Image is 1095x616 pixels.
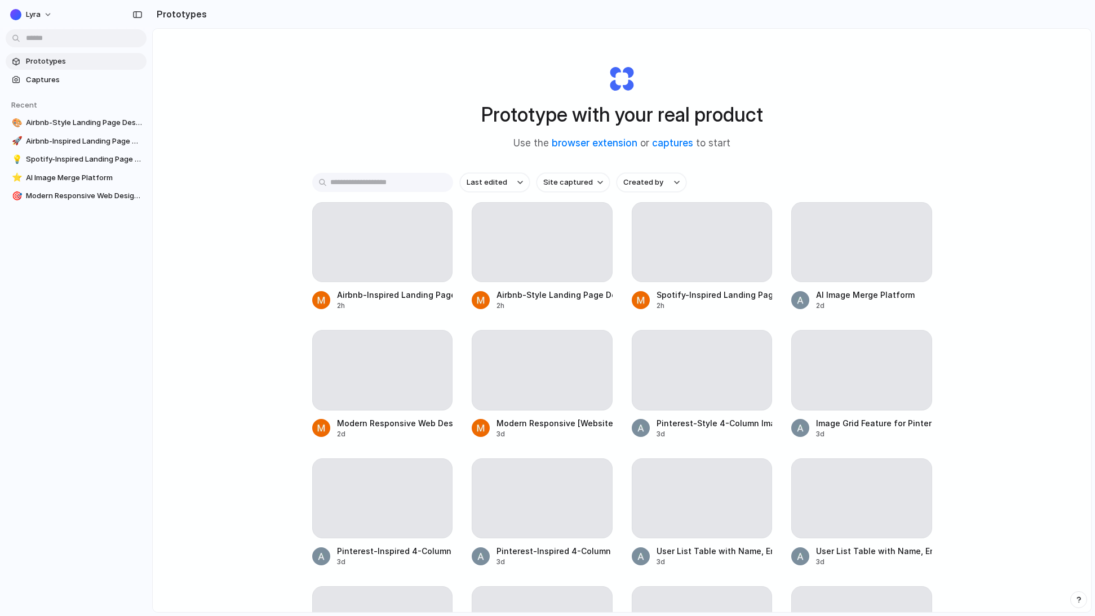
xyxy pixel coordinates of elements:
a: User List Table with Name, Email, Age, and Phone3d [632,458,773,567]
span: Lyra [26,9,41,20]
span: Use the or to start [513,136,730,151]
span: Captures [26,74,142,86]
div: Modern Responsive Web Design for [Website Type] [337,417,453,429]
div: 🚀 [12,135,20,148]
div: Pinterest-Inspired 4-Column Image Grid Feature [496,545,613,557]
a: Image Grid Feature for Pinterest-Like Layout3d [791,330,932,439]
span: Prototypes [26,56,142,67]
span: Airbnb-Inspired Landing Page Design [26,136,142,147]
span: Created by [623,177,663,188]
button: Site captured [537,173,610,192]
span: Modern Responsive Web Design for [Website Type] [26,190,142,202]
a: 💡Spotify-Inspired Landing Page Design [6,151,147,168]
a: AI Image Merge Platform2d [791,202,932,311]
button: Created by [617,173,686,192]
a: Pinterest-Inspired 4-Column Image Grid Feature3d [472,458,613,567]
button: 💡 [10,154,21,165]
a: Modern Responsive Web Design for [Website Type]2d [312,330,453,439]
a: Airbnb-Style Landing Page Design2h [472,202,613,311]
div: 3d [816,429,932,439]
div: 🎨 [12,117,20,130]
a: 🎨Airbnb-Style Landing Page Design [6,114,147,131]
div: 3d [816,557,932,567]
button: 🎯 [10,190,21,202]
a: captures [652,137,693,149]
a: Pinterest-Inspired 4-Column Image Grid Layout3d [312,458,453,567]
a: 🚀Airbnb-Inspired Landing Page Design [6,133,147,150]
div: 2d [337,429,453,439]
div: 2d [816,301,915,311]
span: Recent [11,100,37,109]
button: Last edited [460,173,530,192]
div: Modern Responsive [Website Type] Design Mockup [496,417,613,429]
div: 3d [657,429,773,439]
div: User List Table with Name, Email, Age, and Phone [816,545,932,557]
a: 🎯Modern Responsive Web Design for [Website Type] [6,188,147,204]
span: Spotify-Inspired Landing Page Design [26,154,142,165]
button: ⭐ [10,172,21,184]
div: 2h [657,301,773,311]
span: Airbnb-Style Landing Page Design [26,117,142,128]
a: Prototypes [6,53,147,70]
a: ⭐AI Image Merge Platform [6,169,147,186]
div: 2h [496,301,613,311]
a: Captures [6,72,147,88]
a: Airbnb-Inspired Landing Page Design2h [312,202,453,311]
a: User List Table with Name, Email, Age, and Phone3d [791,458,932,567]
div: Pinterest-Inspired 4-Column Image Grid Layout [337,545,453,557]
a: Spotify-Inspired Landing Page Design2h [632,202,773,311]
a: Modern Responsive [Website Type] Design Mockup3d [472,330,613,439]
span: Last edited [467,177,507,188]
div: 2h [337,301,453,311]
span: Site captured [543,177,593,188]
span: AI Image Merge Platform [26,172,142,184]
div: User List Table with Name, Email, Age, and Phone [657,545,773,557]
div: ⭐ [12,171,20,184]
button: 🎨 [10,117,21,128]
div: 💡 [12,153,20,166]
div: 🎯 [12,190,20,203]
div: Pinterest-Style 4-Column Image Grid Website [657,417,773,429]
div: AI Image Merge Platform [816,289,915,301]
button: Lyra [6,6,58,24]
div: Airbnb-Style Landing Page Design [496,289,613,301]
div: 3d [496,557,613,567]
h1: Prototype with your real product [481,100,763,130]
div: Spotify-Inspired Landing Page Design [657,289,773,301]
div: 3d [337,557,453,567]
div: 3d [496,429,613,439]
a: browser extension [552,137,637,149]
div: Airbnb-Inspired Landing Page Design [337,289,453,301]
a: Pinterest-Style 4-Column Image Grid Website3d [632,330,773,439]
button: 🚀 [10,136,21,147]
div: Image Grid Feature for Pinterest-Like Layout [816,417,932,429]
h2: Prototypes [152,7,207,21]
div: 3d [657,557,773,567]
